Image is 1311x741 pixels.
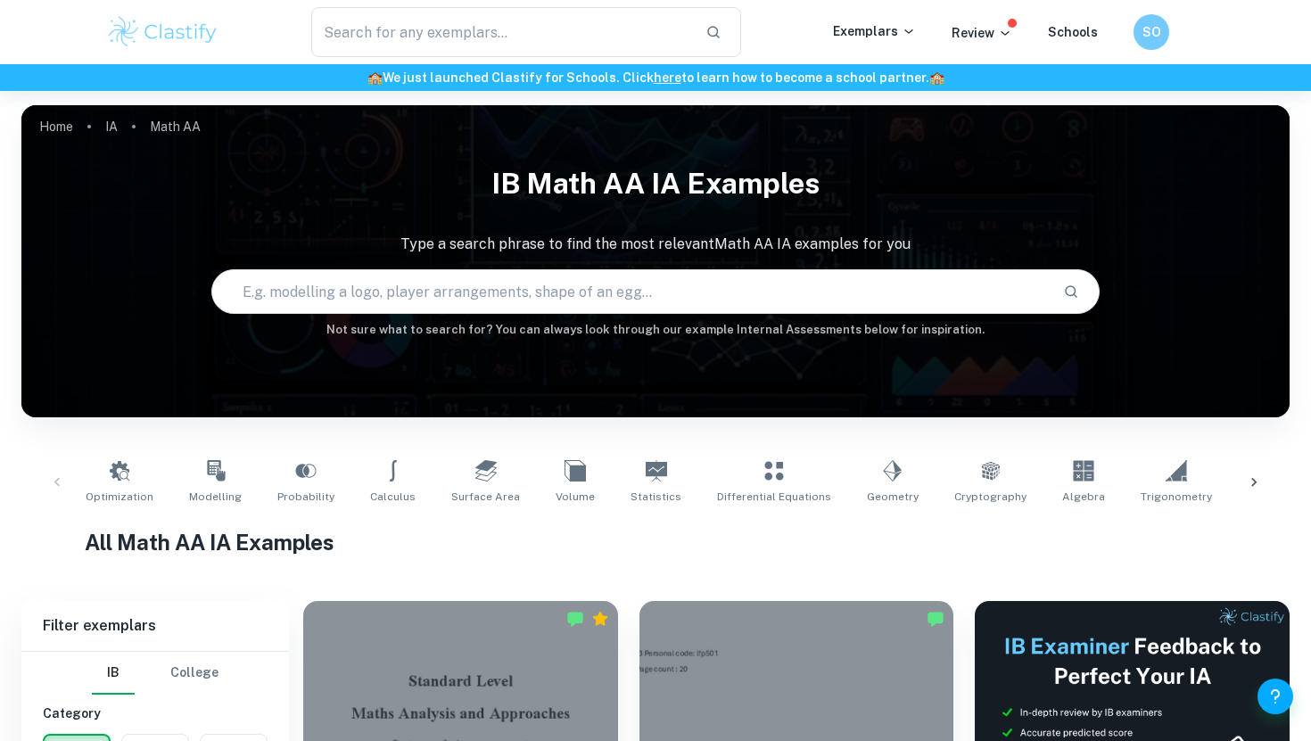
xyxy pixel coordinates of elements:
[717,489,831,505] span: Differential Equations
[954,489,1027,505] span: Cryptography
[929,70,944,85] span: 🏫
[21,601,289,651] h6: Filter exemplars
[189,489,242,505] span: Modelling
[631,489,681,505] span: Statistics
[86,489,153,505] span: Optimization
[150,117,201,136] p: Math AA
[106,14,219,50] img: Clastify logo
[370,489,416,505] span: Calculus
[833,21,916,41] p: Exemplars
[1141,489,1212,505] span: Trigonometry
[105,114,118,139] a: IA
[85,526,1226,558] h1: All Math AA IA Examples
[367,70,383,85] span: 🏫
[311,7,691,57] input: Search for any exemplars...
[1062,489,1105,505] span: Algebra
[927,610,944,628] img: Marked
[39,114,73,139] a: Home
[1048,25,1098,39] a: Schools
[21,234,1290,255] p: Type a search phrase to find the most relevant Math AA IA examples for you
[1134,14,1169,50] button: SO
[92,652,218,695] div: Filter type choice
[4,68,1307,87] h6: We just launched Clastify for Schools. Click to learn how to become a school partner.
[1142,22,1162,42] h6: SO
[43,704,268,723] h6: Category
[867,489,919,505] span: Geometry
[277,489,334,505] span: Probability
[591,610,609,628] div: Premium
[1056,276,1086,307] button: Search
[170,652,218,695] button: College
[212,267,1048,317] input: E.g. modelling a logo, player arrangements, shape of an egg...
[21,155,1290,212] h1: IB Math AA IA examples
[654,70,681,85] a: here
[952,23,1012,43] p: Review
[1257,679,1293,714] button: Help and Feedback
[566,610,584,628] img: Marked
[21,321,1290,339] h6: Not sure what to search for? You can always look through our example Internal Assessments below f...
[92,652,135,695] button: IB
[556,489,595,505] span: Volume
[451,489,520,505] span: Surface Area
